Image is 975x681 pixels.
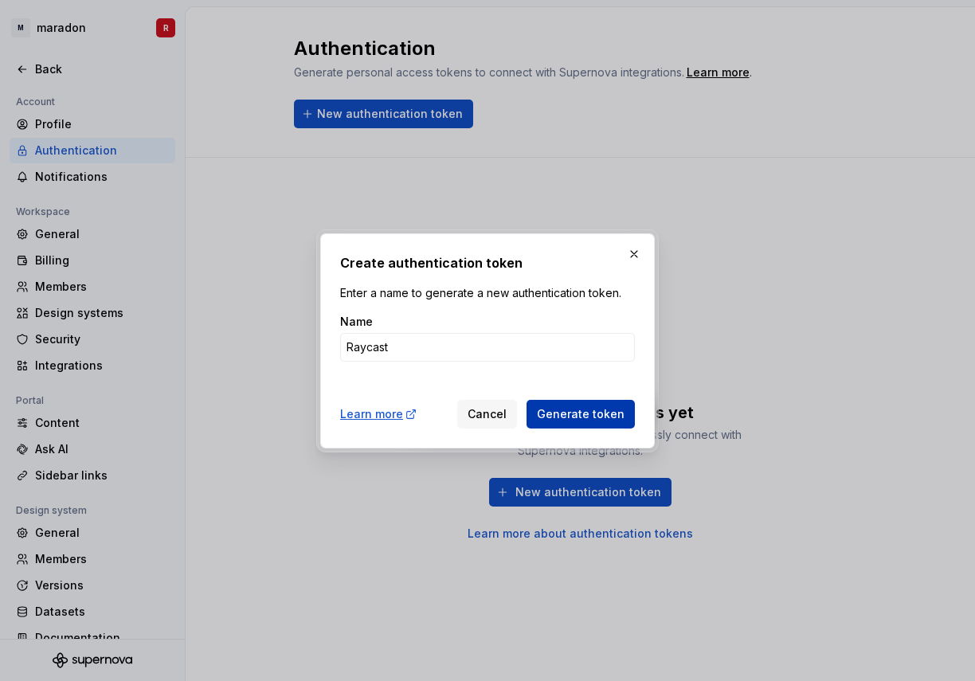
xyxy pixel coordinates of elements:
button: Generate token [527,400,635,429]
span: Generate token [537,406,625,422]
label: Name [340,314,373,330]
span: Cancel [468,406,507,422]
p: Enter a name to generate a new authentication token. [340,285,635,301]
a: Learn more [340,406,417,422]
button: Cancel [457,400,517,429]
h2: Create authentication token [340,253,635,272]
